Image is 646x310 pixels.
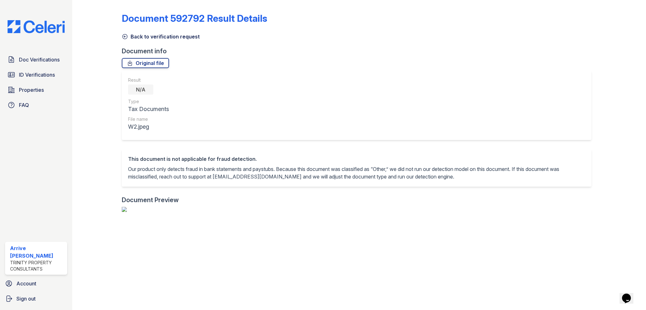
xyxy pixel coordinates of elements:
a: Doc Verifications [5,53,67,66]
iframe: chat widget [620,285,640,304]
div: Arrive [PERSON_NAME] [10,244,65,260]
div: This document is not applicable for fraud detection. [128,155,585,163]
a: FAQ [5,99,67,111]
a: Account [3,277,70,290]
div: Trinity Property Consultants [10,260,65,272]
img: CE_Logo_Blue-a8612792a0a2168367f1c8372b55b34899dd931a85d93a1a3d3e32e68fde9ad4.png [3,20,70,33]
span: Properties [19,86,44,94]
span: Doc Verifications [19,56,60,63]
span: ID Verifications [19,71,55,79]
span: Account [16,280,36,287]
a: Properties [5,84,67,96]
a: Back to verification request [122,33,200,40]
a: ID Verifications [5,68,67,81]
div: W2.jpeg [128,122,169,131]
div: N/A [128,85,153,95]
p: Our product only detects fraud in bank statements and paystubs. Because this document was classif... [128,165,585,180]
div: Result [128,77,169,83]
span: Sign out [16,295,36,302]
div: Tax Documents [128,105,169,114]
div: Document info [122,47,596,56]
div: Type [128,98,169,105]
div: Document Preview [122,196,179,204]
a: Sign out [3,292,70,305]
span: FAQ [19,101,29,109]
a: Document 592792 Result Details [122,13,267,24]
div: File name [128,116,169,122]
a: Original file [122,58,169,68]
